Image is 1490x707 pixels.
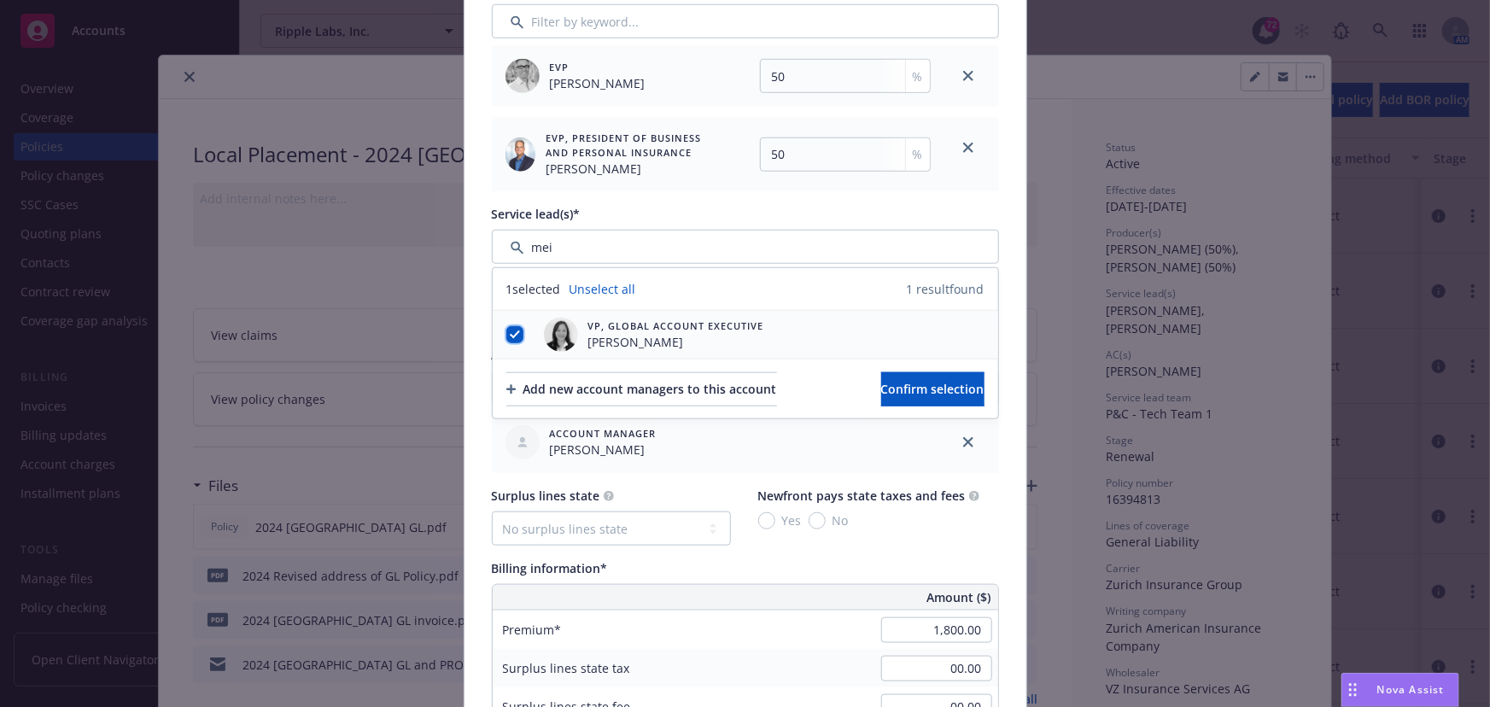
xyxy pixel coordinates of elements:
span: % [913,67,923,85]
span: Billing information* [492,560,608,576]
span: % [913,145,923,163]
button: Confirm selection [881,372,985,406]
span: 1 result found [907,280,985,298]
input: Yes [758,512,775,529]
a: close [958,66,979,86]
button: Nova Assist [1341,673,1459,707]
div: Drag to move [1342,674,1364,706]
span: Surplus lines state tax [503,660,630,676]
span: Confirm selection [881,381,985,397]
input: 0.00 [881,617,992,643]
span: EVP [550,60,646,74]
span: 1 selected [506,280,561,298]
span: Amount ($) [927,588,991,606]
img: employee photo [544,318,578,352]
span: No [833,511,849,529]
span: Account Manager [550,426,657,441]
span: [PERSON_NAME] [550,441,657,459]
span: [PERSON_NAME] [546,160,710,178]
input: No [809,512,826,529]
input: Filter by keyword... [492,4,999,38]
span: Nova Assist [1377,682,1445,697]
button: Add new account managers to this account [506,372,777,406]
span: VP, Global Account Executive [588,318,764,333]
a: Unselect all [570,280,636,298]
span: Surplus lines state [492,488,600,504]
input: Filter by keyword... [492,230,999,264]
span: [PERSON_NAME] [588,333,764,351]
img: employee photo [505,137,536,172]
img: employee photo [505,59,540,93]
span: [PERSON_NAME] [550,74,646,92]
span: EVP, President of Business and Personal Insurance [546,131,710,160]
div: Add new account managers to this account [506,373,777,406]
span: Service lead(s)* [492,206,581,222]
span: Yes [782,511,802,529]
input: 0.00 [881,656,992,681]
span: Newfront pays state taxes and fees [758,488,966,504]
a: close [958,137,979,158]
a: close [958,432,979,453]
span: Premium [503,622,562,638]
